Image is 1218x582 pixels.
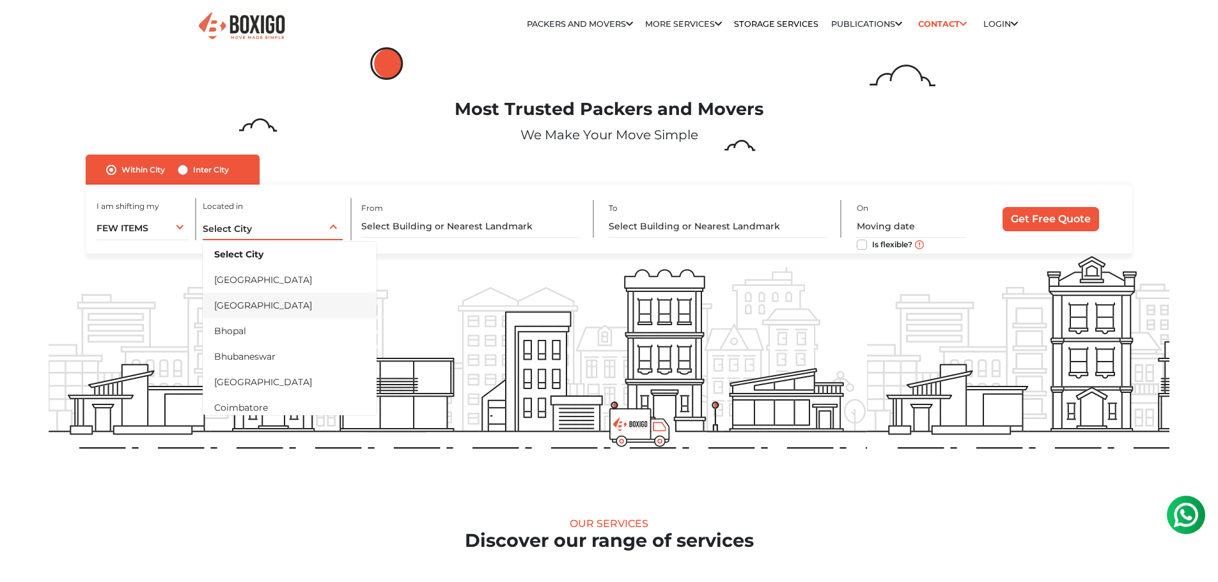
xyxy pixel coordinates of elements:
a: Storage Services [734,19,818,29]
li: [GEOGRAPHIC_DATA] [203,267,377,293]
label: Within City [121,162,165,178]
a: Login [983,19,1018,29]
img: Boxigo [197,11,286,42]
a: More services [645,19,722,29]
input: Select Building or Nearest Landmark [609,215,828,238]
a: Packers and Movers [527,19,633,29]
input: Get Free Quote [1003,207,1099,231]
li: Bhopal [203,318,377,344]
input: Moving date [857,215,967,238]
label: Located in [203,201,243,212]
li: Bhubaneswar [203,344,377,369]
li: Select City [203,241,377,267]
label: On [857,203,868,214]
li: Coimbatore [203,395,377,420]
label: From [361,203,383,214]
input: Select Building or Nearest Landmark [361,215,581,238]
a: Publications [831,19,902,29]
h1: Most Trusted Packers and Movers [49,99,1169,120]
h2: Discover our range of services [49,530,1169,552]
a: Contact [914,14,971,34]
img: boxigo_prackers_and_movers_truck [609,408,670,447]
li: [GEOGRAPHIC_DATA] [203,293,377,318]
li: [GEOGRAPHIC_DATA] [203,369,377,395]
div: Our Services [49,517,1169,530]
span: FEW ITEMS [97,222,148,234]
label: Is flexible? [872,237,912,250]
p: We Make Your Move Simple [49,125,1169,144]
span: Select City [203,223,252,234]
label: I am shifting my [97,201,159,212]
label: To [609,203,618,214]
label: Inter City [193,162,229,178]
img: whatsapp-icon.svg [13,13,38,38]
img: move_date_info [915,240,924,249]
